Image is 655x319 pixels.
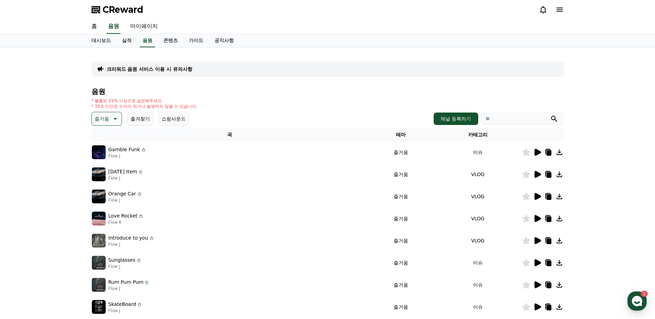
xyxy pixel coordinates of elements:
[368,296,434,318] td: 즐거움
[368,128,434,141] th: 테마
[108,190,136,197] p: Orange Car
[86,19,103,34] a: 홈
[108,197,142,203] p: Flow J
[434,141,521,163] td: 이슈
[108,168,137,175] p: [DATE] Item
[91,88,564,95] h4: 음원
[434,113,478,125] button: 채널 등록하기
[108,234,148,242] p: Introduce to you
[140,34,155,47] a: 음원
[92,145,106,159] img: music
[368,207,434,230] td: 즐거움
[434,207,521,230] td: VLOG
[368,141,434,163] td: 즐거움
[125,19,163,34] a: 마이페이지
[368,185,434,207] td: 즐거움
[108,279,144,286] p: Rum Pum Pum
[108,220,144,225] p: Flow K
[107,19,121,34] a: 음원
[368,230,434,252] td: 즐거움
[107,66,192,72] a: 크리워드 음원 서비스 이용 시 유의사항
[108,212,138,220] p: Love Rocket
[2,219,46,236] a: 홈
[92,234,106,248] img: music
[368,274,434,296] td: 즐거움
[116,34,137,47] a: 실적
[91,4,143,15] a: CReward
[108,264,142,269] p: Flow J
[108,286,150,291] p: Flow J
[434,274,521,296] td: 이슈
[92,167,106,181] img: music
[434,163,521,185] td: VLOG
[127,112,153,126] button: 즐겨찾기
[107,229,115,235] span: 설정
[158,112,189,126] button: 쇼핑사운드
[108,257,135,264] p: Sunglasses
[91,128,368,141] th: 곡
[92,190,106,203] img: music
[92,278,106,292] img: music
[368,163,434,185] td: 즐거움
[434,185,521,207] td: VLOG
[434,230,521,252] td: VLOG
[434,252,521,274] td: 이슈
[158,34,183,47] a: 콘텐츠
[70,219,73,224] span: 1
[209,34,239,47] a: 공지사항
[103,4,143,15] span: CReward
[89,219,133,236] a: 설정
[91,98,198,104] p: * 볼륨은 15% 이상으로 설정해주세요.
[108,175,144,181] p: Flow J
[108,308,143,313] p: Flow J
[63,230,71,235] span: 대화
[92,256,106,270] img: music
[46,219,89,236] a: 1대화
[108,301,136,308] p: SkateBoard
[368,252,434,274] td: 즐거움
[434,128,521,141] th: 카테고리
[92,300,106,314] img: music
[183,34,209,47] a: 가이드
[86,34,116,47] a: 대시보드
[108,242,154,247] p: Flow J
[22,229,26,235] span: 홈
[108,146,140,153] p: Gamble Funk
[92,212,106,225] img: music
[434,296,521,318] td: 이슈
[108,153,146,159] p: Flow J
[91,104,198,109] p: * 35초 미만은 수익이 적거나 발생하지 않을 수 있습니다.
[95,114,109,124] p: 즐거움
[91,112,122,126] button: 즐거움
